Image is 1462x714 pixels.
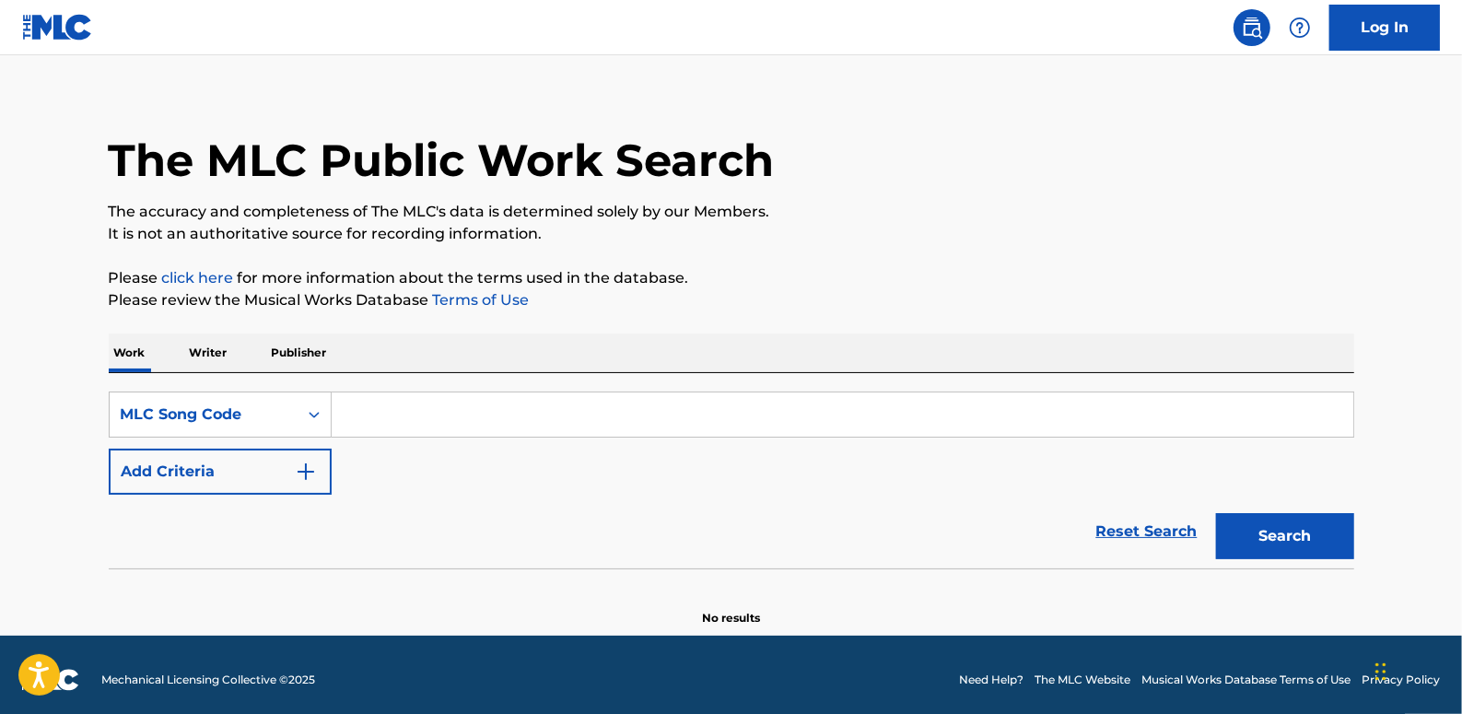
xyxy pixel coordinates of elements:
a: click here [162,269,234,287]
p: It is not an authoritative source for recording information. [109,223,1354,245]
a: Log In [1329,5,1440,51]
button: Add Criteria [109,449,332,495]
p: Work [109,334,151,372]
img: 9d2ae6d4665cec9f34b9.svg [295,461,317,483]
img: help [1289,17,1311,39]
a: Need Help? [959,672,1023,688]
iframe: Chat Widget [1370,626,1462,714]
h1: The MLC Public Work Search [109,133,775,188]
a: Musical Works Database Terms of Use [1141,672,1351,688]
p: The accuracy and completeness of The MLC's data is determined solely by our Members. [109,201,1354,223]
span: Mechanical Licensing Collective © 2025 [101,672,315,688]
p: Publisher [266,334,333,372]
p: Writer [184,334,233,372]
a: The MLC Website [1035,672,1130,688]
a: Privacy Policy [1362,672,1440,688]
form: Search Form [109,392,1354,568]
div: MLC Song Code [121,404,287,426]
a: Public Search [1234,9,1270,46]
p: Please review the Musical Works Database [109,289,1354,311]
div: Help [1281,9,1318,46]
img: search [1241,17,1263,39]
img: MLC Logo [22,14,93,41]
a: Reset Search [1087,511,1207,552]
button: Search [1216,513,1354,559]
p: No results [702,588,760,626]
div: Drag [1375,644,1386,699]
a: Terms of Use [429,291,530,309]
p: Please for more information about the terms used in the database. [109,267,1354,289]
